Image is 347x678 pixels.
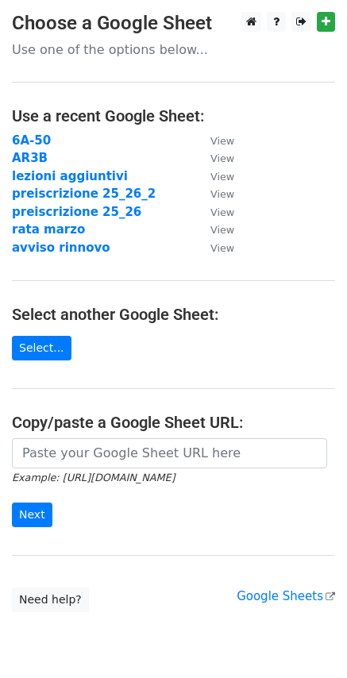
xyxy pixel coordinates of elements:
[195,222,234,237] a: View
[210,171,234,183] small: View
[195,205,234,219] a: View
[12,503,52,527] input: Next
[12,151,48,165] a: AR3B
[12,222,85,237] a: rata marzo
[12,205,141,219] a: preiscrizione 25_26
[12,438,327,468] input: Paste your Google Sheet URL here
[195,241,234,255] a: View
[210,152,234,164] small: View
[12,41,335,58] p: Use one of the options below...
[237,589,335,603] a: Google Sheets
[12,472,175,483] small: Example: [URL][DOMAIN_NAME]
[12,187,156,201] a: preiscrizione 25_26_2
[195,169,234,183] a: View
[12,169,128,183] a: lezioni aggiuntivi
[210,224,234,236] small: View
[210,242,234,254] small: View
[12,12,335,35] h3: Choose a Google Sheet
[210,135,234,147] small: View
[195,151,234,165] a: View
[12,413,335,432] h4: Copy/paste a Google Sheet URL:
[12,587,89,612] a: Need help?
[195,187,234,201] a: View
[12,106,335,125] h4: Use a recent Google Sheet:
[12,241,110,255] a: avviso rinnovo
[195,133,234,148] a: View
[210,188,234,200] small: View
[12,336,71,360] a: Select...
[12,133,51,148] a: 6A-50
[210,206,234,218] small: View
[12,305,335,324] h4: Select another Google Sheet:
